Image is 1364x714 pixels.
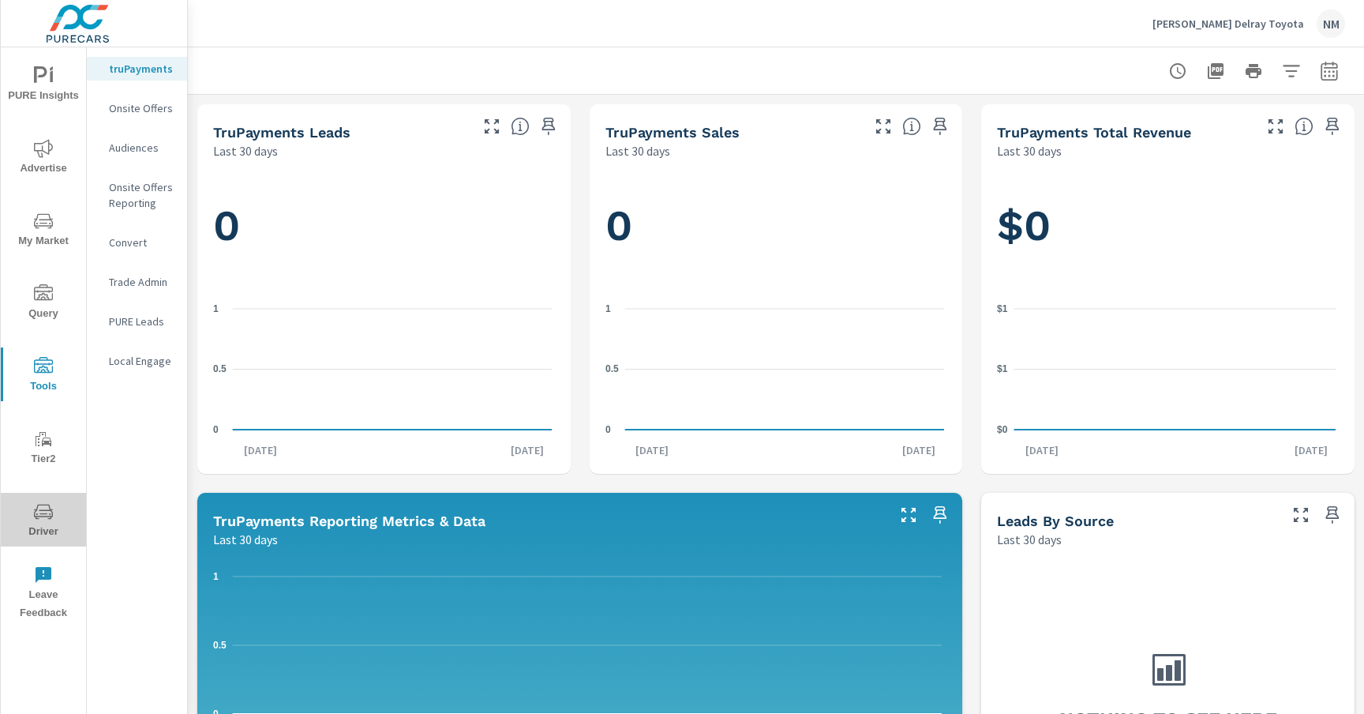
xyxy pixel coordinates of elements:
p: Onsite Offers Reporting [109,179,174,211]
span: The number of truPayments leads. [511,117,530,136]
span: Save this to your personalized report [927,114,953,139]
button: Make Fullscreen [479,114,504,139]
p: Convert [109,235,174,250]
p: Last 30 days [605,141,670,160]
button: Make Fullscreen [871,114,896,139]
h1: 0 [213,199,555,253]
span: Tools [6,357,81,396]
p: Trade Admin [109,274,174,290]
p: Audiences [109,140,174,156]
span: Save this to your personalized report [1320,114,1345,139]
span: Query [6,284,81,323]
p: Last 30 days [997,530,1062,549]
text: 0.5 [213,363,227,374]
button: "Export Report to PDF" [1200,55,1231,87]
h1: $0 [997,199,1339,253]
div: nav menu [1,47,86,629]
h5: truPayments Reporting Metrics & Data [213,513,485,529]
span: Save this to your personalized report [927,502,953,528]
h5: truPayments Total Revenue [997,124,1191,141]
button: Make Fullscreen [1263,114,1288,139]
div: Local Engage [87,349,187,373]
h1: 0 [605,199,947,253]
div: truPayments [87,57,187,81]
div: Trade Admin [87,270,187,294]
button: Select Date Range [1313,55,1345,87]
p: Last 30 days [213,530,278,549]
span: Total revenue from sales matched to a truPayments lead. [Source: This data is sourced from the de... [1295,117,1313,136]
span: Tier2 [6,430,81,468]
text: $1 [997,363,1008,374]
h5: truPayments Leads [213,124,350,141]
h5: Leads By Source [997,513,1114,529]
p: [DATE] [1283,442,1339,458]
button: Print Report [1238,55,1269,87]
p: [DATE] [891,442,946,458]
button: Apply Filters [1276,55,1307,87]
p: Local Engage [109,353,174,369]
span: Advertise [6,139,81,178]
text: 0 [605,424,611,435]
p: Onsite Offers [109,100,174,116]
div: NM [1317,9,1345,38]
p: [DATE] [1014,442,1070,458]
p: PURE Leads [109,314,174,329]
span: My Market [6,212,81,250]
h5: truPayments Sales [605,124,740,141]
p: [DATE] [624,442,680,458]
button: Make Fullscreen [896,502,921,528]
span: Leave Feedback [6,566,81,622]
text: $1 [997,303,1008,314]
span: Driver [6,502,81,541]
span: PURE Insights [6,66,81,105]
text: 1 [213,303,219,314]
text: $0 [997,424,1008,435]
text: 1 [605,303,611,314]
text: 1 [213,571,219,582]
text: 0 [213,424,219,435]
p: [PERSON_NAME] Delray Toyota [1152,17,1304,31]
p: truPayments [109,61,174,77]
span: Number of sales matched to a truPayments lead. [Source: This data is sourced from the dealer's DM... [902,117,921,136]
div: PURE Leads [87,310,187,333]
span: Save this to your personalized report [1320,502,1345,528]
button: Make Fullscreen [1288,502,1313,528]
p: Last 30 days [213,141,278,160]
div: Audiences [87,136,187,160]
p: [DATE] [500,442,555,458]
div: Convert [87,231,187,254]
text: 0.5 [213,640,227,651]
p: Last 30 days [997,141,1062,160]
p: [DATE] [233,442,288,458]
div: Onsite Offers [87,96,187,120]
div: Onsite Offers Reporting [87,175,187,215]
text: 0.5 [605,363,619,374]
span: Save this to your personalized report [536,114,561,139]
